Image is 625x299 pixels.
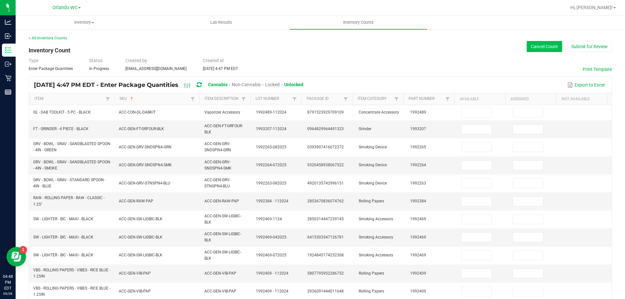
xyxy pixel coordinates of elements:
th: Assigned [505,93,556,105]
span: 1993207-112024 [256,127,286,131]
span: FT - GRINDER - 4 PIECE - BLACK [33,127,89,131]
span: 1924845174252308 [307,253,344,257]
span: ACC-GEN-RAW-PAP [204,199,239,203]
span: 1992409 - 112024 [256,271,288,276]
button: Cancel Count [527,41,562,52]
span: 2850314447239145 [307,217,344,221]
span: ACC-GEN-SW-LIGBIC-BLK [119,217,162,221]
span: 1992469-072025 [256,253,286,257]
a: Item CategorySortable [357,96,393,102]
span: SW - LIGHTER - BIC - MAXI - BLACK [33,253,93,257]
span: Non-Cannabis [232,82,261,87]
a: Filter [189,95,197,103]
button: Print Template [583,66,612,73]
span: ACC-GEN-VIB-PAP [119,271,151,276]
span: [EMAIL_ADDRESS][DOMAIN_NAME] [125,66,187,71]
span: Smoking Accessory [359,253,393,257]
span: 1992469 [410,217,426,221]
span: 9320458938067522 [307,163,344,167]
span: ACC-GEN-GRV-SNDSPN4-GRN [204,142,231,152]
a: Filter [342,95,350,103]
span: ACC-GEN-GRV-STNSPN4-BLU [119,181,170,185]
p: 04:48 PM EDT [3,274,13,291]
span: ACC-GEN-SW-LIGBIC-BLK [204,250,241,261]
span: GRV - BOWL - GRAV - SANDBLASTED SPOON - 4IN - GREEN [33,142,110,152]
span: 1992469-042025 [256,235,286,239]
span: In Progress [89,66,109,71]
button: Submit for Review [567,41,612,52]
a: Filter [104,95,112,103]
a: Inventory [16,16,153,29]
button: Export to Excel [566,79,606,90]
th: Available [454,93,505,105]
span: ACC-GEN-SW-LIGBIC-BLK [119,253,162,257]
span: ACC-GEN-GRV-SNDSPN4-SMK [119,163,172,167]
iframe: Resource center [7,247,26,266]
span: 1992489 [410,110,426,115]
span: Rolling Papers [359,289,384,293]
span: ACC-GEN-RAW-PAP [119,199,153,203]
a: Filter [444,95,451,103]
span: Sortable [129,96,134,102]
span: Rolling Papers [359,271,384,276]
span: 4920135742996151 [307,181,344,185]
span: Hi, [PERSON_NAME]! [570,5,613,10]
span: GRV - BOWL - GRAV - STANDARD SPOON - 4IN - BLUE [33,178,106,188]
span: 8791523929709109 [307,110,344,115]
a: ItemSortable [35,96,104,102]
span: Vaporizer Accessory [204,110,240,115]
span: Smoking Accessory [359,235,393,239]
span: Smoking Device [359,181,387,185]
span: 1992469 [410,235,426,239]
span: Lab Results [201,20,241,25]
span: 1992265 [410,145,426,149]
span: Inventory [16,20,152,25]
span: 1992264 [410,163,426,167]
span: ACC-GEN-VIB-PAP [204,289,236,293]
span: Inventory Counts [334,20,382,25]
span: 6415303547126781 [307,235,344,239]
span: ACC-GEN-GRV-SNDSPN4-GRN [119,145,172,149]
span: SW - LIGHTER - BIC - MAXI - BLACK [33,235,93,239]
span: 1992409 - 112024 [256,289,288,293]
span: ACC-GEN-VIB-PAP [119,289,151,293]
span: ACC-GEN-SW-LIGBIC-BLK [204,232,241,242]
span: GL - DAB TOOLKIT - 5 PC - BLACK [33,110,91,115]
a: Filter [240,95,247,103]
a: Lot NumberSortable [256,96,291,102]
span: RAW - ROLLING PAPER - RAW - CLASSIC - 1.25" [33,196,104,206]
span: 1992469 [410,253,426,257]
span: 1992263-082025 [256,181,286,185]
span: Orlando WC [52,5,77,10]
inline-svg: Inbound [5,33,11,39]
span: 1992265-082025 [256,145,286,149]
span: ACC-GEN-FT-GRFOUR-BLK [204,124,243,134]
span: Status [89,58,103,63]
span: 1992263 [410,181,426,185]
span: SW - LIGHTER - BIC - MAXI - BLACK [33,217,93,221]
span: 1992409 [410,289,426,293]
span: 2853670836074762 [307,199,344,203]
span: ACC-GEN-GRV-SNDSPN4-SMK [204,160,231,170]
span: 0393907416672372 [307,145,344,149]
span: 1993207 [410,127,426,131]
inline-svg: Analytics [5,19,11,25]
a: Filter [291,95,299,103]
span: Created by [125,58,147,63]
inline-svg: Outbound [5,61,11,67]
span: ACC-GEN-FT-GRFOUR-BLK [119,127,164,131]
span: ACC-GEN-VIB-PAP [204,271,236,276]
span: 1992409 [410,271,426,276]
a: Item DescriptionSortable [204,96,240,102]
a: Part NumberSortable [409,96,444,102]
span: Smoking Device [359,145,387,149]
inline-svg: Retail [5,75,11,81]
span: 2936091444011648 [307,289,344,293]
span: Unlocked [284,82,303,87]
span: Type [29,58,38,63]
span: Cannabis [208,82,228,87]
span: VBS - ROLLING PAPERS - VIBES - RICE BLUE - 1.25IN [33,286,110,297]
p: 09/28 [3,291,13,296]
span: 1992384 - 112024 [256,199,288,203]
